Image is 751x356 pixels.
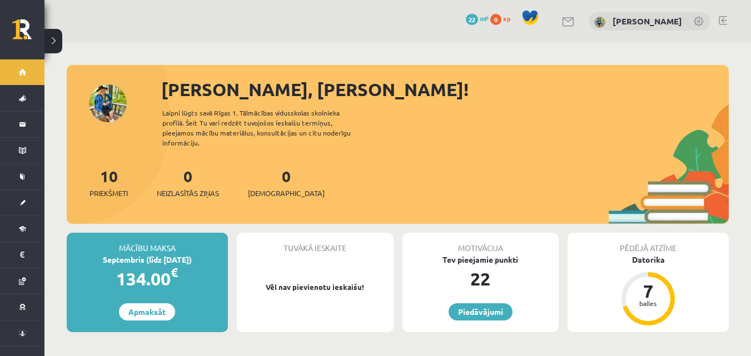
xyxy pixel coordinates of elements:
div: Tev pieejamie punkti [402,254,559,265]
a: 10Priekšmeti [89,166,128,199]
div: Pēdējā atzīme [568,233,729,254]
span: € [171,264,178,280]
div: Septembris (līdz [DATE]) [67,254,228,265]
div: Laipni lūgts savā Rīgas 1. Tālmācības vidusskolas skolnieka profilā. Šeit Tu vari redzēt tuvojošo... [162,108,370,148]
span: 22 [466,14,478,25]
a: [PERSON_NAME] [613,16,682,27]
div: balles [631,300,665,307]
p: Vēl nav pievienotu ieskaišu! [242,282,388,293]
span: [DEMOGRAPHIC_DATA] [248,188,325,199]
a: Rīgas 1. Tālmācības vidusskola [12,19,44,47]
div: Tuvākā ieskaite [237,233,394,254]
div: Mācību maksa [67,233,228,254]
img: Viktorija Dolmatova [594,17,605,28]
a: 0[DEMOGRAPHIC_DATA] [248,166,325,199]
span: mP [480,14,489,23]
span: xp [503,14,510,23]
span: Priekšmeti [89,188,128,199]
div: Datorika [568,254,729,265]
a: 0Neizlasītās ziņas [157,166,219,199]
a: Apmaksāt [119,303,175,320]
div: 7 [631,282,665,300]
div: 134.00 [67,265,228,292]
div: 22 [402,265,559,292]
div: [PERSON_NAME], [PERSON_NAME]! [161,76,729,103]
a: 0 xp [490,14,516,23]
span: Neizlasītās ziņas [157,188,219,199]
a: Datorika 7 balles [568,254,729,327]
span: 0 [490,14,501,25]
a: 22 mP [466,14,489,23]
a: Piedāvājumi [449,303,513,320]
div: Motivācija [402,233,559,254]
